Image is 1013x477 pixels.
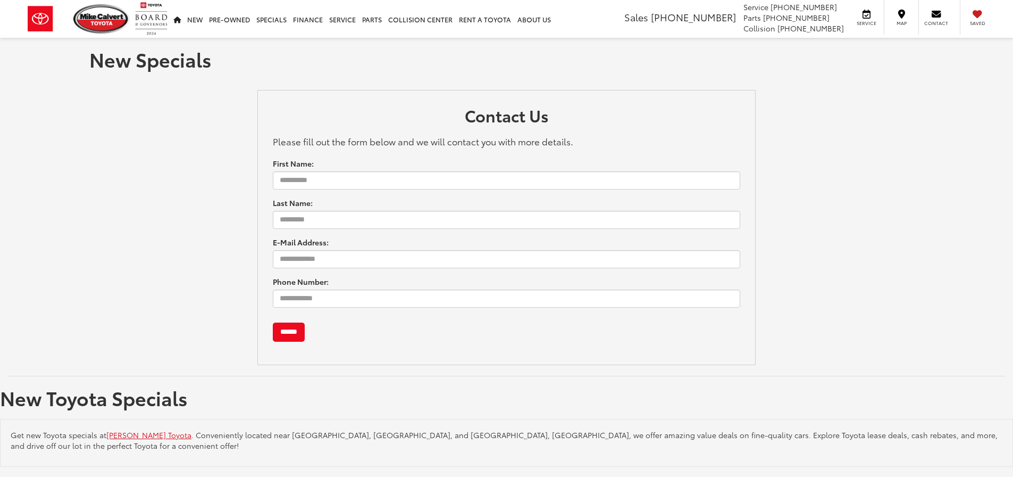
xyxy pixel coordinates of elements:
label: First Name: [273,158,314,169]
h2: Contact Us [273,106,741,129]
span: Service [743,2,768,12]
p: Please fill out the form below and we will contact you with more details. [273,135,741,147]
label: E-Mail Address: [273,237,329,248]
span: [PHONE_NUMBER] [763,12,830,23]
span: Sales [624,10,648,24]
span: Saved [966,20,989,27]
label: Last Name: [273,198,313,208]
p: Get new Toyota specials at . Conveniently located near [GEOGRAPHIC_DATA], [GEOGRAPHIC_DATA], and ... [11,430,1002,451]
span: Parts [743,12,761,23]
span: Contact [924,20,948,27]
span: Map [890,20,913,27]
img: Mike Calvert Toyota [73,4,130,34]
span: [PHONE_NUMBER] [771,2,837,12]
span: [PHONE_NUMBER] [777,23,844,34]
a: [PERSON_NAME] Toyota [106,430,191,440]
label: Phone Number: [273,276,329,287]
span: Service [855,20,878,27]
span: [PHONE_NUMBER] [651,10,736,24]
h1: New Specials [89,48,924,70]
span: Collision [743,23,775,34]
